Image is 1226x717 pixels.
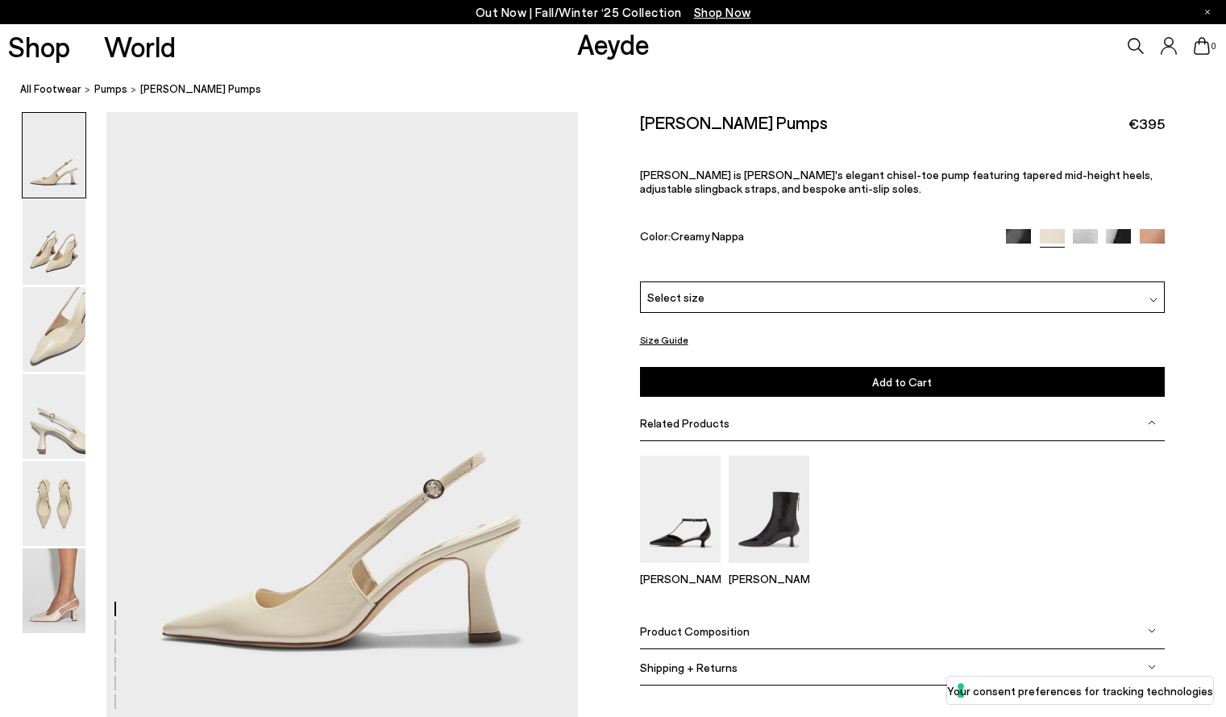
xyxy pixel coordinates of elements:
img: svg%3E [1148,663,1156,671]
img: svg%3E [1148,419,1156,427]
img: Fernanda Slingback Pumps - Image 2 [23,200,85,285]
p: Out Now | Fall/Winter ‘25 Collection [476,2,751,23]
a: Shop [8,32,70,60]
nav: breadcrumb [20,68,1226,112]
img: svg%3E [1148,627,1156,635]
span: Product Composition [640,624,750,638]
img: Sila Dual-Toned Boots [729,456,809,563]
a: Aeyde [577,27,650,60]
img: Fernanda Slingback Pumps - Image 1 [23,113,85,198]
img: Fernanda Slingback Pumps - Image 3 [23,287,85,372]
a: World [104,32,176,60]
span: 0 [1210,42,1218,51]
a: All Footwear [20,81,81,98]
p: [PERSON_NAME] is [PERSON_NAME]'s elegant chisel-toe pump featuring tapered mid-height heels, adju... [640,168,1165,195]
span: pumps [94,82,127,95]
span: [PERSON_NAME] Pumps [140,81,261,98]
a: Sila Dual-Toned Boots [PERSON_NAME] [729,552,809,586]
a: pumps [94,81,127,98]
img: svg%3E [1149,296,1157,304]
span: €395 [1128,114,1165,134]
img: Fernanda Slingback Pumps - Image 4 [23,374,85,459]
span: Related Products [640,416,729,430]
label: Your consent preferences for tracking technologies [947,682,1213,699]
img: Fernanda Slingback Pumps - Image 5 [23,461,85,546]
p: [PERSON_NAME] [729,572,809,586]
img: Fernanda Slingback Pumps - Image 6 [23,548,85,633]
h2: [PERSON_NAME] Pumps [640,112,828,132]
button: Add to Cart [640,367,1165,397]
span: Navigate to /collections/new-in [694,5,751,19]
a: Liz T-Bar Pumps [PERSON_NAME] [640,552,721,586]
div: Color: [640,229,990,248]
span: Add to Cart [872,375,932,389]
span: Shipping + Returns [640,661,738,674]
a: 0 [1194,37,1210,55]
img: Liz T-Bar Pumps [640,456,721,563]
button: Size Guide [640,330,688,350]
span: Creamy Nappa [671,229,744,243]
p: [PERSON_NAME] [640,572,721,586]
button: Your consent preferences for tracking technologies [947,677,1213,704]
span: Select size [647,289,704,306]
